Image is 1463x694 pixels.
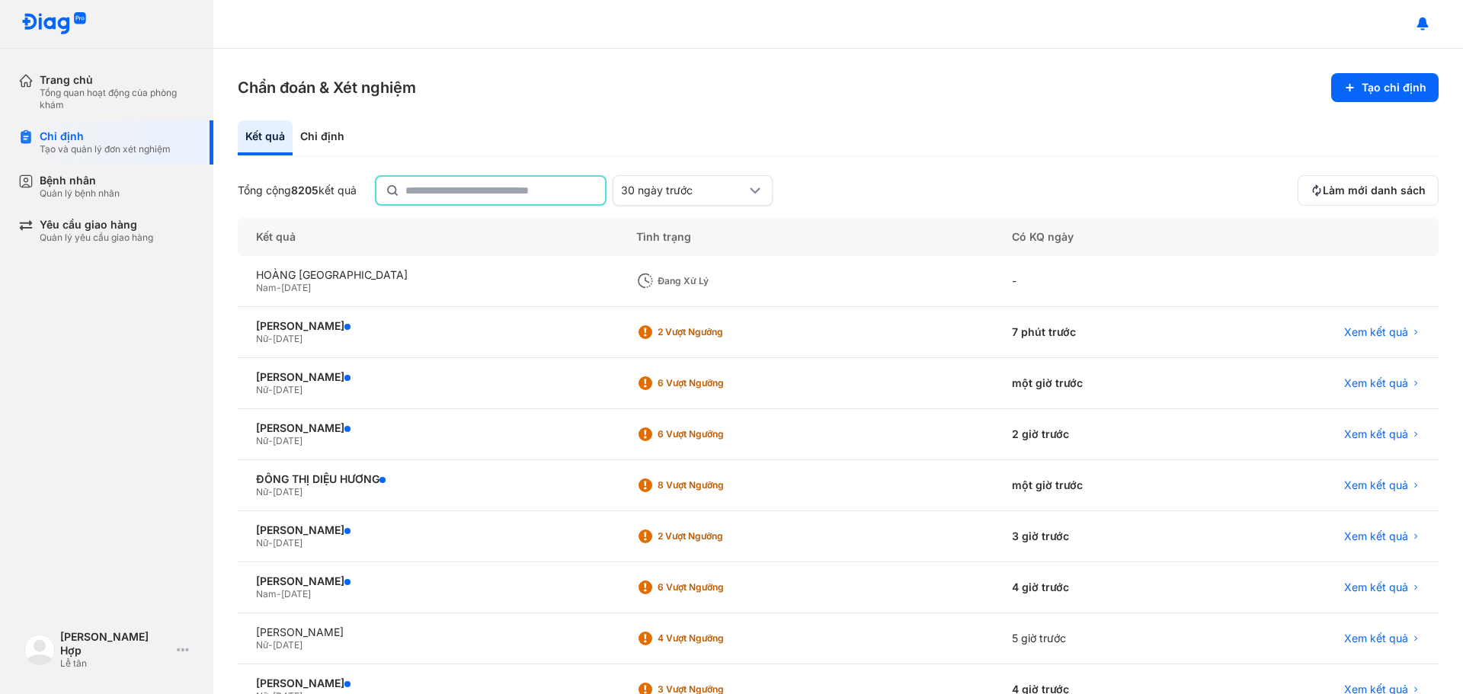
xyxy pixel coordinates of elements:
[40,218,153,232] div: Yêu cầu giao hàng
[658,326,780,338] div: 2 Vượt ngưỡng
[40,232,153,244] div: Quản lý yêu cầu giao hàng
[1344,427,1408,441] span: Xem kết quả
[256,639,268,651] span: Nữ
[658,377,780,389] div: 6 Vượt ngưỡng
[268,486,273,497] span: -
[256,370,600,384] div: [PERSON_NAME]
[256,333,268,344] span: Nữ
[268,333,273,344] span: -
[994,562,1211,613] div: 4 giờ trước
[256,574,600,588] div: [PERSON_NAME]
[293,120,352,155] div: Chỉ định
[994,307,1211,358] div: 7 phút trước
[1344,325,1408,339] span: Xem kết quả
[40,130,171,143] div: Chỉ định
[40,143,171,155] div: Tạo và quản lý đơn xét nghiệm
[268,537,273,548] span: -
[273,639,303,651] span: [DATE]
[256,282,277,293] span: Nam
[256,268,600,282] div: HOÀNG [GEOGRAPHIC_DATA]
[618,218,994,256] div: Tình trạng
[256,588,277,600] span: Nam
[256,537,268,548] span: Nữ
[621,184,746,197] div: 30 ngày trước
[994,511,1211,562] div: 3 giờ trước
[60,630,171,657] div: [PERSON_NAME] Hợp
[238,120,293,155] div: Kết quả
[256,319,600,333] div: [PERSON_NAME]
[268,435,273,446] span: -
[1344,529,1408,543] span: Xem kết quả
[256,625,600,639] div: [PERSON_NAME]
[277,282,281,293] span: -
[1298,175,1439,206] button: Làm mới danh sách
[273,486,303,497] span: [DATE]
[994,358,1211,409] div: một giờ trước
[658,581,780,593] div: 6 Vượt ngưỡng
[256,486,268,497] span: Nữ
[256,421,600,435] div: [PERSON_NAME]
[277,588,281,600] span: -
[1323,184,1426,197] span: Làm mới danh sách
[268,639,273,651] span: -
[273,333,303,344] span: [DATE]
[40,174,120,187] div: Bệnh nhân
[40,187,120,200] div: Quản lý bệnh nhân
[994,460,1211,511] div: một giờ trước
[1344,632,1408,645] span: Xem kết quả
[994,613,1211,664] div: 5 giờ trước
[256,676,600,690] div: [PERSON_NAME]
[658,632,780,644] div: 4 Vượt ngưỡng
[1331,73,1439,102] button: Tạo chỉ định
[273,537,303,548] span: [DATE]
[256,523,600,537] div: [PERSON_NAME]
[658,275,780,287] div: Đang xử lý
[281,588,311,600] span: [DATE]
[60,657,171,670] div: Lễ tân
[1344,478,1408,492] span: Xem kết quả
[24,635,55,665] img: logo
[256,384,268,395] span: Nữ
[1344,580,1408,594] span: Xem kết quả
[238,218,618,256] div: Kết quả
[273,435,303,446] span: [DATE]
[1344,376,1408,390] span: Xem kết quả
[994,409,1211,460] div: 2 giờ trước
[238,77,416,98] h3: Chẩn đoán & Xét nghiệm
[21,12,87,36] img: logo
[273,384,303,395] span: [DATE]
[658,479,780,491] div: 8 Vượt ngưỡng
[994,256,1211,307] div: -
[256,472,600,486] div: ĐỒNG THỊ DIỆU HƯƠNG
[658,530,780,542] div: 2 Vượt ngưỡng
[256,435,268,446] span: Nữ
[291,184,319,197] span: 8205
[40,73,195,87] div: Trang chủ
[40,87,195,111] div: Tổng quan hoạt động của phòng khám
[994,218,1211,256] div: Có KQ ngày
[658,428,780,440] div: 6 Vượt ngưỡng
[238,184,357,197] div: Tổng cộng kết quả
[268,384,273,395] span: -
[281,282,311,293] span: [DATE]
